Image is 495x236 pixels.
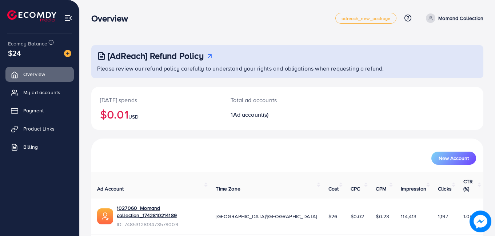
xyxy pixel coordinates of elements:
img: logo [7,10,56,21]
span: 114,413 [401,213,416,220]
span: Overview [23,71,45,78]
span: 1,197 [438,213,448,220]
span: $26 [328,213,337,220]
h3: Overview [91,13,134,24]
span: My ad accounts [23,89,60,96]
span: ID: 7485312813473579009 [117,221,204,228]
h2: 1 [231,111,311,118]
button: New Account [431,152,476,165]
h3: [AdReach] Refund Policy [108,51,204,61]
span: Ad Account [97,185,124,192]
span: CPM [376,185,386,192]
span: CTR (%) [463,178,473,192]
a: My ad accounts [5,85,74,100]
h2: $0.01 [100,107,213,121]
span: CPC [351,185,360,192]
a: Momand Collection [423,13,483,23]
img: menu [64,14,72,22]
p: Total ad accounts [231,96,311,104]
a: Product Links [5,121,74,136]
span: Cost [328,185,339,192]
a: adreach_new_package [335,13,396,24]
span: Ecomdy Balance [8,40,47,47]
img: image [64,50,71,57]
span: 1.05 [463,213,473,220]
img: ic-ads-acc.e4c84228.svg [97,208,113,224]
span: $0.23 [376,213,389,220]
span: Clicks [438,185,452,192]
span: Impression [401,185,426,192]
span: Ad account(s) [233,111,269,119]
span: [GEOGRAPHIC_DATA]/[GEOGRAPHIC_DATA] [216,213,317,220]
span: New Account [439,156,469,161]
p: [DATE] spends [100,96,213,104]
span: Billing [23,143,38,151]
span: $0.02 [351,213,364,220]
span: USD [128,113,139,120]
a: 1027060_Momand collection_1742810214189 [117,204,204,219]
span: adreach_new_package [342,16,390,21]
a: Payment [5,103,74,118]
p: Momand Collection [438,14,483,23]
img: image [470,211,491,232]
p: Please review our refund policy carefully to understand your rights and obligations when requesti... [97,64,479,73]
span: Product Links [23,125,55,132]
a: Billing [5,140,74,154]
span: Time Zone [216,185,240,192]
a: Overview [5,67,74,81]
span: Payment [23,107,44,114]
span: $24 [8,48,21,58]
